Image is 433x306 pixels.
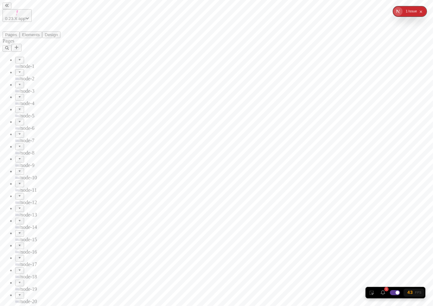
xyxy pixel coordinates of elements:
[11,44,22,52] button: Add new
[19,286,37,292] span: /node-19
[42,31,60,38] button: Design
[3,9,32,22] button: 0.23.X app
[19,200,37,205] span: /node-12
[19,249,37,255] span: /node-16
[19,113,35,118] span: /node-5
[19,163,35,168] span: /node-9
[19,175,37,180] span: /node-10
[19,187,37,193] span: /node-11
[19,237,37,242] span: /node-15
[19,274,37,279] span: /node-18
[19,88,35,94] span: /node-3
[20,31,42,38] button: Elements
[19,138,35,143] span: /node-7
[19,212,37,217] span: /node-13
[19,76,35,81] span: /node-2
[5,16,25,21] span: 0.23.X app
[19,125,35,131] span: /node-6
[3,38,79,44] div: Pages
[3,5,92,11] p: Cookie Test Route
[19,224,37,230] span: /node-14
[19,262,37,267] span: /node-17
[19,101,35,106] span: /node-4
[19,63,35,69] span: /node-1
[19,299,37,304] span: /node-20
[3,31,20,38] button: Pages
[19,150,35,156] span: /node-8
